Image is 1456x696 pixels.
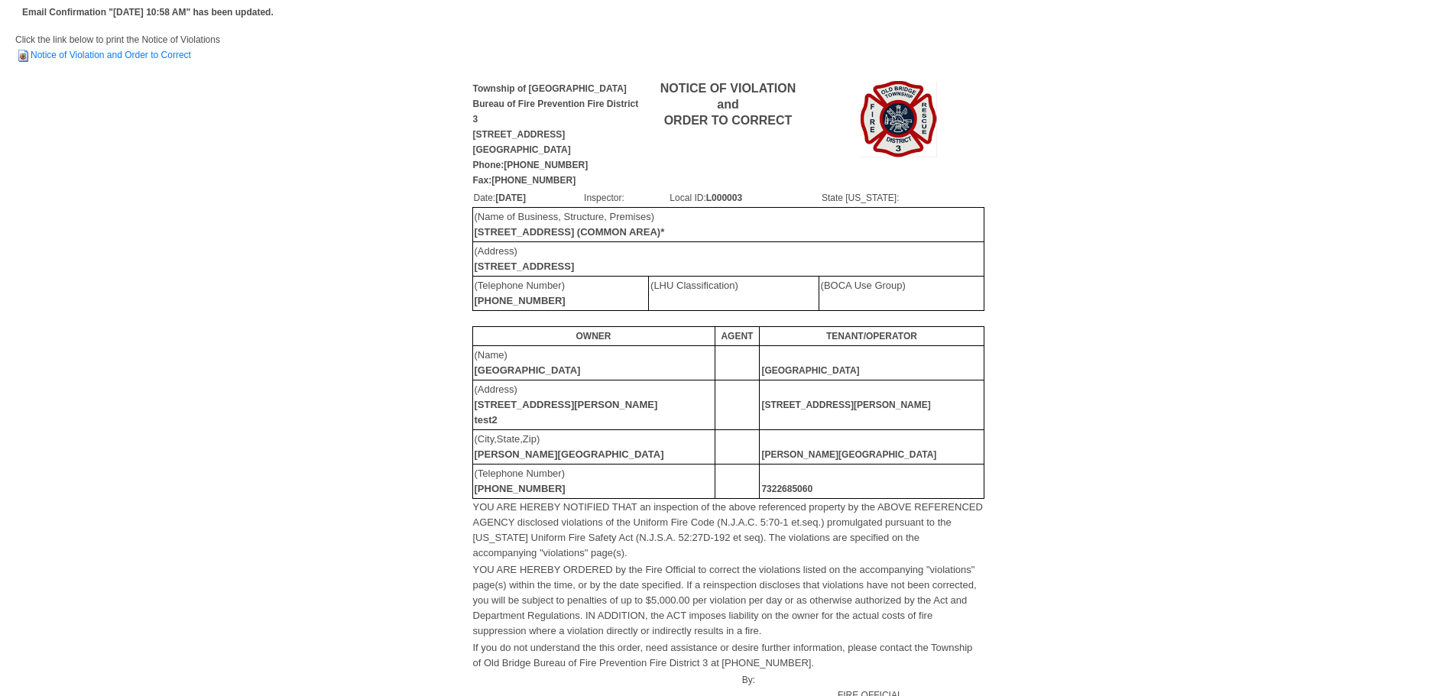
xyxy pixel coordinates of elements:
b: [PHONE_NUMBER] [475,295,566,306]
span: Click the link below to print the Notice of Violations [15,34,220,60]
b: [STREET_ADDRESS][PERSON_NAME] [761,400,930,410]
b: [PHONE_NUMBER] [475,483,566,494]
font: If you do not understand the this order, need assistance or desire further information, please co... [473,642,973,668]
font: (LHU Classification) [650,280,738,291]
td: Date: [473,189,584,206]
td: Inspector: [583,189,669,206]
b: [PERSON_NAME][GEOGRAPHIC_DATA] [475,448,664,460]
font: (Address) [475,245,575,272]
b: [STREET_ADDRESS][PERSON_NAME] test2 [475,399,658,426]
font: (Telephone Number) [475,280,566,306]
font: YOU ARE HEREBY NOTIFIED THAT an inspection of the above referenced property by the ABOVE REFERENC... [473,501,983,558]
b: TENANT/OPERATOR [826,331,917,342]
font: (BOCA Use Group) [821,280,906,291]
b: OWNER [576,331,611,342]
b: [GEOGRAPHIC_DATA] [761,365,859,376]
b: [STREET_ADDRESS] [475,261,575,272]
b: [GEOGRAPHIC_DATA] [475,364,581,376]
b: [STREET_ADDRESS] (COMMON AREA)* [475,226,665,238]
td: Local ID: [669,189,821,206]
font: (City,State,Zip) [475,433,664,460]
img: HTML Document [15,48,31,63]
font: (Name of Business, Structure, Premises) [475,211,665,238]
font: (Name) [475,349,581,376]
b: L000003 [706,193,742,203]
b: [PERSON_NAME][GEOGRAPHIC_DATA] [761,449,936,460]
b: [DATE] [495,193,526,203]
b: 7322685060 [761,484,812,494]
b: NOTICE OF VIOLATION and ORDER TO CORRECT [660,82,796,127]
font: (Address) [475,384,658,426]
td: Email Confirmation "[DATE] 10:58 AM" has been updated. [20,2,276,22]
b: AGENT [721,331,753,342]
font: YOU ARE HEREBY ORDERED by the Fire Official to correct the violations listed on the accompanying ... [473,564,977,636]
b: Township of [GEOGRAPHIC_DATA] Bureau of Fire Prevention Fire District 3 [STREET_ADDRESS] [GEOGRAP... [473,83,639,186]
td: State [US_STATE]: [821,189,984,206]
img: Image [861,81,937,157]
a: Notice of Violation and Order to Correct [15,50,191,60]
font: (Telephone Number) [475,468,566,494]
